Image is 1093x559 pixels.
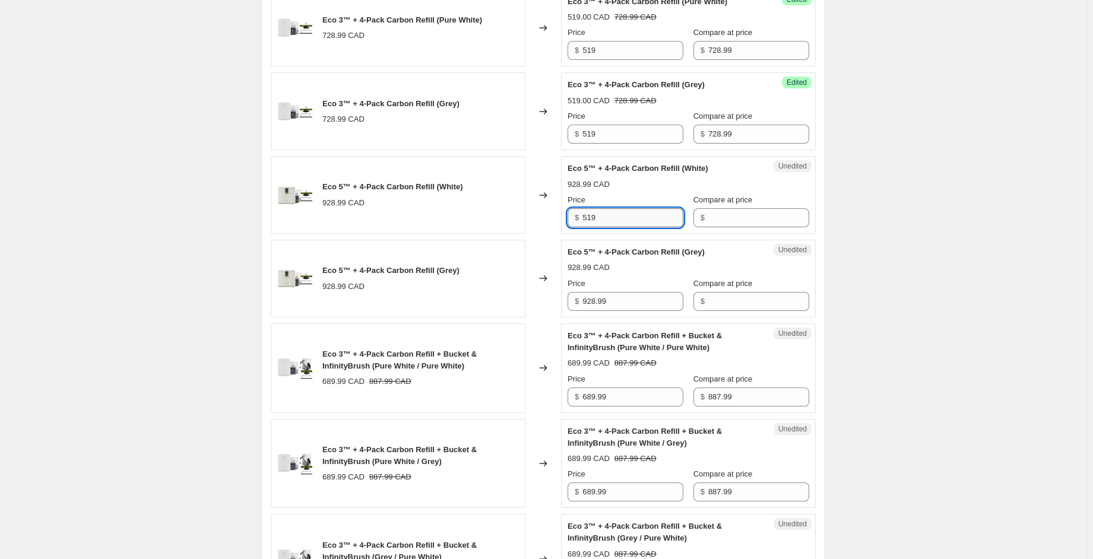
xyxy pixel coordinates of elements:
strike: 887.99 CAD [614,453,657,465]
span: Unedited [778,424,807,434]
img: FC-Eco3_Bucket_Brush_4-Pack_fc2f0864-dc36-4e2e-ac7e-1189a754aefa_80x.png [277,446,313,481]
span: $ [575,213,579,222]
strike: 887.99 CAD [369,471,411,483]
span: $ [575,46,579,55]
span: Eco 3™ + 4-Pack Carbon Refill + Bucket & InfinityBrush (Pure White / Pure White) [322,350,477,370]
img: FC-Eco3_4-PackCarbon_b1273282-0dca-4753-bb48-1c6ccca624e0_80x.png [277,10,313,46]
span: Eco 3™ + 4-Pack Carbon Refill + Bucket & InfinityBrush (Pure White / Grey) [322,445,477,466]
span: Eco 3™ + 4-Pack Carbon Refill (Grey) [568,80,705,89]
span: Eco 5™ + 4-Pack Carbon Refill (Grey) [568,247,705,256]
img: FC-Eco5_4-PackCarbon_a270da87-0c9a-4ab3-9ba8-ab37fec6bb32_80x.png [277,177,313,213]
span: Eco 3™ + 4-Pack Carbon Refill + Bucket & InfinityBrush (Pure White / Grey) [568,427,722,447]
span: Eco 5™ + 4-Pack Carbon Refill (White) [322,182,463,191]
span: Price [568,28,585,37]
span: Compare at price [693,469,753,478]
div: 928.99 CAD [322,197,365,209]
span: Unedited [778,245,807,255]
span: Price [568,279,585,288]
span: Compare at price [693,195,753,204]
span: $ [575,487,579,496]
span: Compare at price [693,112,753,120]
strike: 728.99 CAD [614,11,657,23]
span: Price [568,469,585,478]
span: Price [568,374,585,383]
span: $ [575,129,579,138]
div: 689.99 CAD [568,453,610,465]
div: 928.99 CAD [568,262,610,274]
span: Unedited [778,519,807,529]
strike: 728.99 CAD [614,95,657,107]
div: 689.99 CAD [322,376,365,388]
span: $ [701,392,705,401]
span: Eco 3™ + 4-Pack Carbon Refill (Grey) [322,99,460,108]
span: $ [701,129,705,138]
span: Eco 3™ + 4-Pack Carbon Refill + Bucket & InfinityBrush (Pure White / Pure White) [568,331,722,352]
span: Eco 3™ + 4-Pack Carbon Refill + Bucket & InfinityBrush (Grey / Pure White) [568,522,722,542]
img: FC-Eco3_Bucket_Brush_4-Pack_fc2f0864-dc36-4e2e-ac7e-1189a754aefa_80x.png [277,350,313,386]
span: $ [575,297,579,306]
span: Edited [787,78,807,87]
div: 519.00 CAD [568,95,610,107]
span: Price [568,112,585,120]
span: $ [575,392,579,401]
span: Eco 5™ + 4-Pack Carbon Refill (Grey) [322,266,460,275]
span: Eco 3™ + 4-Pack Carbon Refill (Pure White) [322,15,482,24]
div: 689.99 CAD [568,357,610,369]
strike: 887.99 CAD [369,376,411,388]
div: 689.99 CAD [322,471,365,483]
div: 928.99 CAD [322,281,365,293]
div: 728.99 CAD [322,113,365,125]
img: FC-Eco5_4-PackCarbon_a270da87-0c9a-4ab3-9ba8-ab37fec6bb32_80x.png [277,261,313,296]
span: Compare at price [693,374,753,383]
span: $ [701,46,705,55]
div: 928.99 CAD [568,179,610,190]
span: Unedited [778,329,807,338]
div: 519.00 CAD [568,11,610,23]
span: Compare at price [693,28,753,37]
div: 728.99 CAD [322,30,365,42]
span: $ [701,297,705,306]
span: Eco 5™ + 4-Pack Carbon Refill (White) [568,164,708,173]
img: FC-Eco3_4-PackCarbon_b1273282-0dca-4753-bb48-1c6ccca624e0_80x.png [277,94,313,129]
span: Price [568,195,585,204]
strike: 887.99 CAD [614,357,657,369]
span: Unedited [778,161,807,171]
span: $ [701,213,705,222]
span: Compare at price [693,279,753,288]
span: $ [701,487,705,496]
